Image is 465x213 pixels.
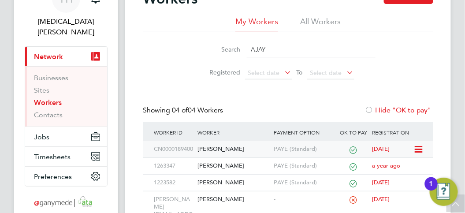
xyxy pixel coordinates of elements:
[372,179,390,186] span: [DATE]
[310,69,342,77] span: Select date
[272,175,337,191] div: PAYE (Standard)
[372,145,390,153] span: [DATE]
[152,141,413,148] a: CN0000189400[PERSON_NAME]PAYE (Standard)[DATE]
[34,111,63,119] a: Contacts
[365,106,432,115] label: Hide "OK to pay"
[294,67,305,78] span: To
[143,106,225,115] div: Showing
[195,175,272,191] div: [PERSON_NAME]
[25,195,108,209] a: Go to home page
[172,106,223,115] span: 04 Workers
[34,172,72,181] span: Preferences
[25,16,108,37] span: Yasmin Hemati-Gilani
[25,47,107,66] button: Network
[372,195,390,203] span: [DATE]
[152,157,424,165] a: 1263347[PERSON_NAME]PAYE (Standard)a year ago
[34,74,68,82] a: Businesses
[272,122,337,142] div: Payment Option
[195,191,272,208] div: [PERSON_NAME]
[34,133,49,141] span: Jobs
[25,127,107,146] button: Jobs
[272,141,337,157] div: PAYE (Standard)
[272,158,337,174] div: PAYE (Standard)
[152,191,424,198] a: [PERSON_NAME][EMAIL_ADDRESS][PERSON_NAME][DOMAIN_NAME][PERSON_NAME]-[DATE]
[195,122,272,142] div: Worker
[25,167,107,186] button: Preferences
[152,175,195,191] div: 1223582
[152,122,195,142] div: Worker ID
[195,141,272,157] div: [PERSON_NAME]
[247,41,376,58] input: Name, email or phone number
[152,158,195,174] div: 1263347
[195,158,272,174] div: [PERSON_NAME]
[337,122,370,142] div: OK to pay
[201,45,241,53] label: Search
[152,174,424,182] a: 1223582[PERSON_NAME]PAYE (Standard)[DATE]
[34,86,49,94] a: Sites
[272,191,337,208] div: -
[370,122,424,154] div: Registration Date
[372,162,400,169] span: a year ago
[430,178,458,206] button: Open Resource Center, 1 new notification
[25,147,107,166] button: Timesheets
[172,106,188,115] span: 04 of
[300,16,341,32] li: All Workers
[32,195,101,209] img: ganymedesolutions-logo-retina.png
[25,66,107,127] div: Network
[248,69,280,77] span: Select date
[34,98,62,107] a: Workers
[429,184,433,195] div: 1
[34,52,63,61] span: Network
[235,16,278,32] li: My Workers
[152,141,195,157] div: CN0000189400
[34,153,71,161] span: Timesheets
[201,68,241,76] label: Registered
